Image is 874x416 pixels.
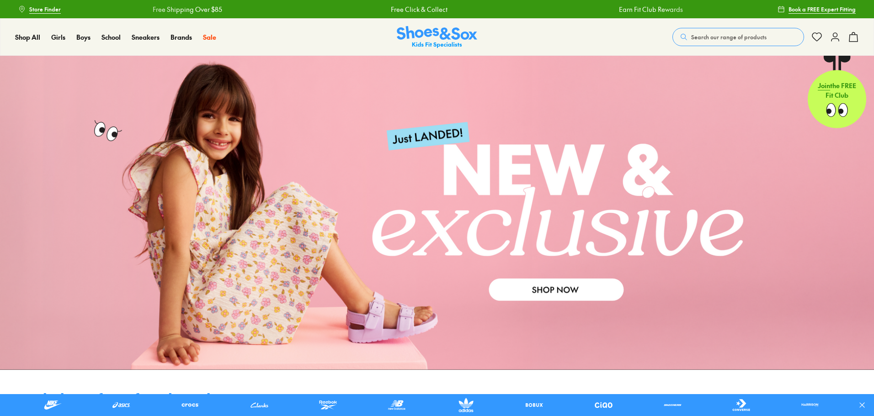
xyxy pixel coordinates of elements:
[132,32,160,42] a: Sneakers
[808,55,866,128] a: Jointhe FREE Fit Club
[778,1,856,17] a: Book a FREE Expert Fitting
[153,5,222,14] a: Free Shipping Over $85
[391,5,448,14] a: Free Click & Collect
[691,33,767,41] span: Search our range of products
[171,32,192,42] a: Brands
[76,32,91,42] a: Boys
[818,81,830,90] span: Join
[18,1,61,17] a: Store Finder
[101,32,121,42] a: School
[397,26,477,48] img: SNS_Logo_Responsive.svg
[51,32,65,42] a: Girls
[672,28,804,46] button: Search our range of products
[619,5,683,14] a: Earn Fit Club Rewards
[15,32,40,42] a: Shop All
[808,74,866,107] p: the FREE Fit Club
[789,5,856,13] span: Book a FREE Expert Fitting
[29,5,61,13] span: Store Finder
[397,26,477,48] a: Shoes & Sox
[203,32,216,42] a: Sale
